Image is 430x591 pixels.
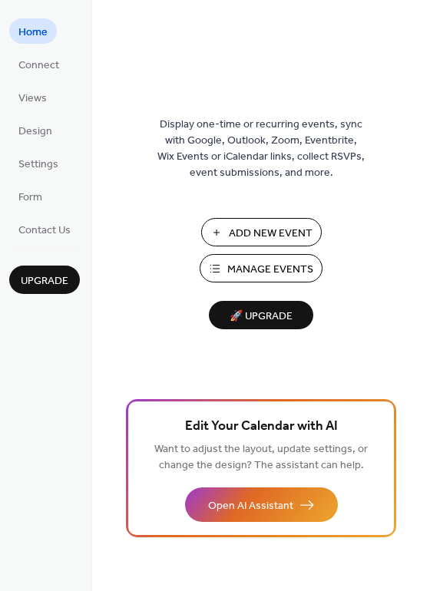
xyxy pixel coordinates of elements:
[9,84,56,110] a: Views
[18,91,47,107] span: Views
[18,223,71,239] span: Contact Us
[218,306,304,327] span: 🚀 Upgrade
[9,266,80,294] button: Upgrade
[21,273,68,289] span: Upgrade
[200,254,322,282] button: Manage Events
[9,216,80,242] a: Contact Us
[9,51,68,77] a: Connect
[185,416,338,437] span: Edit Your Calendar with AI
[157,117,365,181] span: Display one-time or recurring events, sync with Google, Outlook, Zoom, Eventbrite, Wix Events or ...
[18,25,48,41] span: Home
[209,301,313,329] button: 🚀 Upgrade
[9,183,51,209] a: Form
[18,157,58,173] span: Settings
[208,498,293,514] span: Open AI Assistant
[154,439,368,476] span: Want to adjust the layout, update settings, or change the design? The assistant can help.
[9,18,57,44] a: Home
[9,150,68,176] a: Settings
[18,190,42,206] span: Form
[18,124,52,140] span: Design
[9,117,61,143] a: Design
[201,218,322,246] button: Add New Event
[18,58,59,74] span: Connect
[185,487,338,522] button: Open AI Assistant
[229,226,313,242] span: Add New Event
[227,262,313,278] span: Manage Events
